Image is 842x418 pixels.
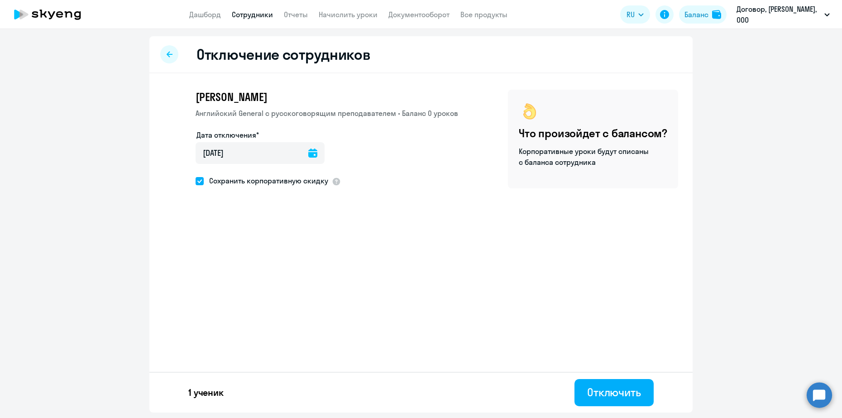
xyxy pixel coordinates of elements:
a: Дашборд [189,10,221,19]
a: Сотрудники [232,10,273,19]
p: Договор, [PERSON_NAME], ООО [737,4,821,25]
button: Договор, [PERSON_NAME], ООО [732,4,834,25]
button: RU [620,5,650,24]
span: Сохранить корпоративную скидку [204,175,328,186]
span: RU [627,9,635,20]
p: Корпоративные уроки будут списаны с баланса сотрудника [519,146,650,168]
button: Отключить [574,379,654,406]
h4: Что произойдет с балансом? [519,126,667,140]
img: ok [519,101,541,122]
input: дд.мм.гггг [196,142,325,164]
h2: Отключение сотрудников [196,45,370,63]
a: Отчеты [284,10,308,19]
button: Балансbalance [679,5,727,24]
a: Все продукты [460,10,507,19]
p: 1 ученик [188,386,224,399]
span: [PERSON_NAME] [196,90,267,104]
a: Начислить уроки [319,10,378,19]
img: balance [712,10,721,19]
p: Английский General с русскоговорящим преподавателем • Баланс 0 уроков [196,108,458,119]
div: Отключить [587,385,641,399]
a: Документооборот [388,10,450,19]
div: Баланс [684,9,708,20]
label: Дата отключения* [196,130,259,140]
